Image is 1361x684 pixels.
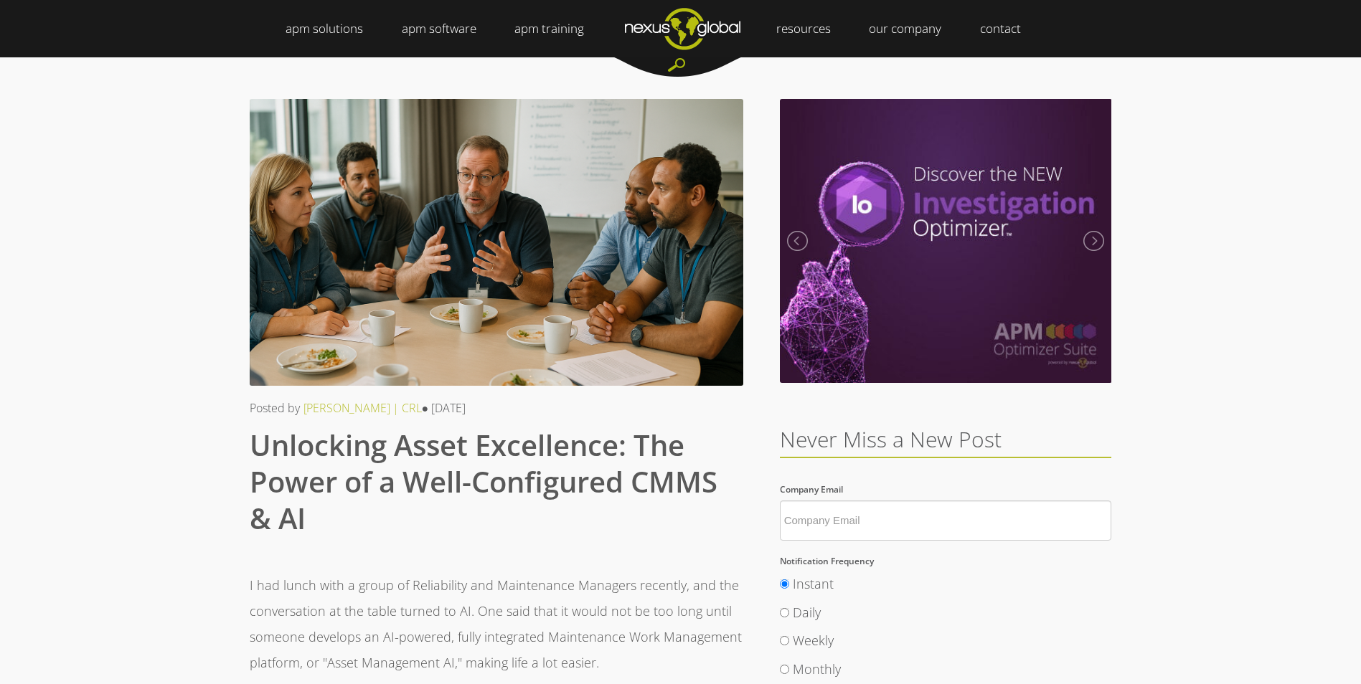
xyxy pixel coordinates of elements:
p: I had lunch with a group of Reliability and Maintenance Managers recently, and the conversation a... [250,572,743,675]
span: ● [DATE] [421,400,466,416]
span: Weekly [793,632,834,649]
span: Daily [793,604,821,621]
span: Notification Frequency [780,555,874,567]
span: Company Email [780,483,843,495]
span: Instant [793,575,834,592]
span: Posted by [250,400,300,416]
input: Instant [780,579,789,589]
input: Company Email [780,500,1112,541]
a: [PERSON_NAME] | CRL [303,400,422,416]
input: Weekly [780,636,789,645]
input: Daily [780,608,789,617]
span: Monthly [793,660,841,678]
img: Meet the New Investigation Optimizer | September 2020 [780,99,1112,383]
span: Never Miss a New Post [780,424,1002,454]
input: Monthly [780,665,789,674]
span: Unlocking Asset Excellence: The Power of a Well-Configured CMMS & AI [250,425,717,538]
